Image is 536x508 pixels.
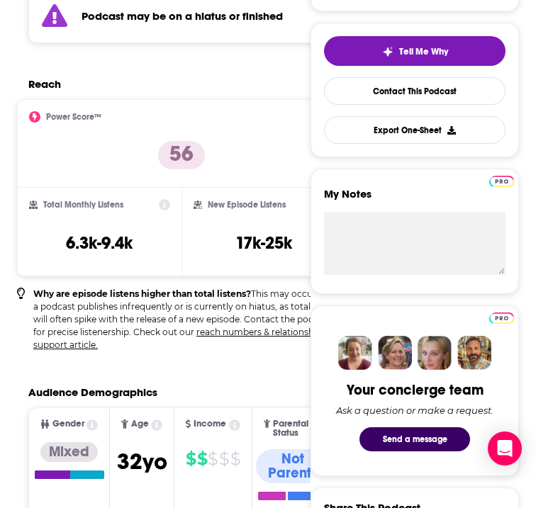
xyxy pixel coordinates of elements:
[208,200,286,210] h2: New Episode Listens
[336,405,493,416] div: Ask a question or make a request.
[28,385,157,399] h2: Audience Demographics
[347,381,484,399] div: Your concierge team
[324,187,506,212] label: My Notes
[273,419,308,438] span: Parental Status
[33,327,326,350] a: reach numbers & relationships support article.
[488,431,522,465] div: Open Intercom Messenger
[33,288,346,351] p: This may occur when a podcast publishes infrequently or is currently on hiatus, as total listens ...
[131,419,149,429] span: Age
[197,448,207,470] span: $
[324,36,506,66] button: tell me why sparkleTell Me Why
[46,112,101,122] h2: Power Score™
[158,141,205,169] p: 56
[235,232,292,254] h3: 17k-25k
[378,336,412,370] img: Barbara Profile
[40,442,98,462] div: Mixed
[457,336,491,370] img: Jon Profile
[418,336,452,370] img: Jules Profile
[489,310,514,324] a: Pro website
[359,427,470,451] button: Send a message
[489,312,514,324] img: Podchaser Pro
[33,288,251,299] b: Why are episode listens higher than total listens?
[208,448,218,470] span: $
[382,46,393,57] img: tell me why sparkle
[489,176,514,187] img: Podchaser Pro
[399,46,448,57] span: Tell Me Why
[338,336,372,370] img: Sydney Profile
[28,77,61,91] h2: Reach
[194,419,226,429] span: Income
[52,419,84,429] span: Gender
[256,449,330,483] div: Not Parents
[117,448,167,475] span: 32 yo
[489,174,514,187] a: Pro website
[324,77,506,105] a: Contact This Podcast
[66,232,133,254] h3: 6.3k-9.4k
[219,448,229,470] span: $
[82,9,283,23] strong: Podcast may be on a hiatus or finished
[324,116,506,144] button: Export One-Sheet
[186,448,196,470] span: $
[43,200,123,210] h2: Total Monthly Listens
[230,448,240,470] span: $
